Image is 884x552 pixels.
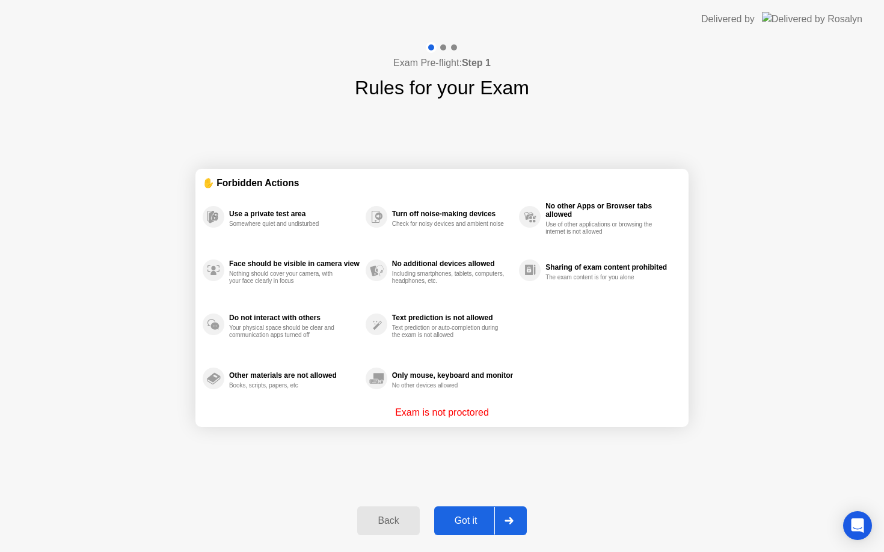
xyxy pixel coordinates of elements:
[392,220,506,228] div: Check for noisy devices and ambient noise
[438,515,494,526] div: Got it
[392,210,513,218] div: Turn off noise-making devices
[843,511,872,540] div: Open Intercom Messenger
[462,58,491,68] b: Step 1
[229,324,343,339] div: Your physical space should be clear and communication apps turned off
[393,56,491,70] h4: Exam Pre-flight:
[434,506,527,535] button: Got it
[392,382,506,389] div: No other devices allowed
[392,259,513,268] div: No additional devices allowed
[545,221,659,235] div: Use of other applications or browsing the internet is not allowed
[229,210,360,218] div: Use a private test area
[545,274,659,281] div: The exam content is for you alone
[392,314,513,322] div: Text prediction is not allowed
[545,202,675,219] div: No other Apps or Browser tabs allowed
[357,506,419,535] button: Back
[361,515,416,526] div: Back
[701,12,755,26] div: Delivered by
[392,270,506,285] div: Including smartphones, tablets, computers, headphones, etc.
[392,324,506,339] div: Text prediction or auto-completion during the exam is not allowed
[229,259,360,268] div: Face should be visible in camera view
[355,73,529,102] h1: Rules for your Exam
[545,263,675,271] div: Sharing of exam content prohibited
[392,371,513,380] div: Only mouse, keyboard and monitor
[203,176,681,190] div: ✋ Forbidden Actions
[229,371,360,380] div: Other materials are not allowed
[229,220,343,228] div: Somewhere quiet and undisturbed
[229,270,343,285] div: Nothing should cover your camera, with your face clearly in focus
[229,382,343,389] div: Books, scripts, papers, etc
[762,12,862,26] img: Delivered by Rosalyn
[229,314,360,322] div: Do not interact with others
[395,405,489,420] p: Exam is not proctored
